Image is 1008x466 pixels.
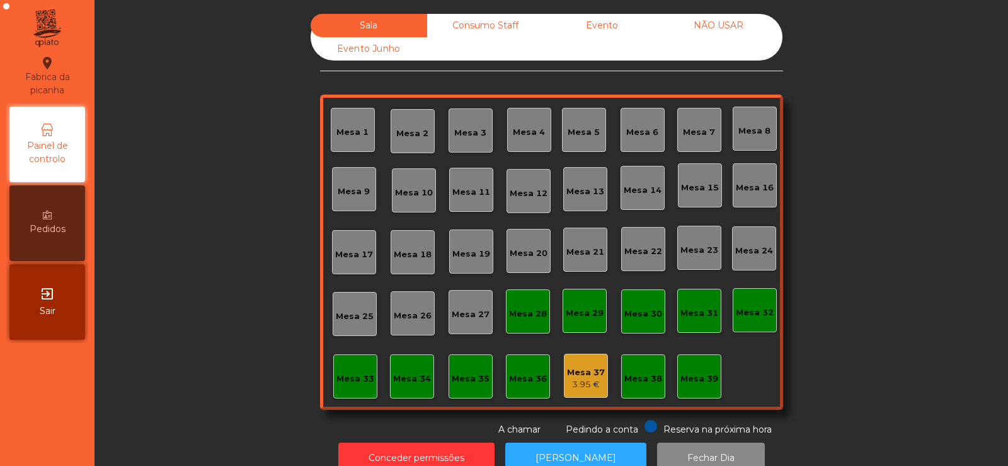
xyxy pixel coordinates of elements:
[510,247,547,260] div: Mesa 20
[509,308,547,320] div: Mesa 28
[566,307,604,320] div: Mesa 29
[454,127,486,139] div: Mesa 3
[13,139,82,166] span: Painel de controlo
[510,187,547,200] div: Mesa 12
[735,245,773,257] div: Mesa 24
[395,187,433,199] div: Mesa 10
[40,305,55,318] span: Sair
[40,286,55,301] i: exit_to_app
[338,185,370,198] div: Mesa 9
[336,126,369,139] div: Mesa 1
[336,310,374,323] div: Mesa 25
[30,223,66,236] span: Pedidos
[624,373,662,385] div: Mesa 38
[498,424,541,435] span: A chamar
[566,246,604,259] div: Mesa 21
[452,373,490,385] div: Mesa 35
[335,248,373,261] div: Mesa 17
[567,366,605,379] div: Mesa 37
[509,373,547,385] div: Mesa 36
[738,125,770,137] div: Mesa 8
[626,126,658,139] div: Mesa 6
[544,14,660,37] div: Evento
[624,184,661,197] div: Mesa 14
[681,182,719,194] div: Mesa 15
[624,245,662,258] div: Mesa 22
[568,126,600,139] div: Mesa 5
[624,308,662,320] div: Mesa 30
[680,373,718,385] div: Mesa 39
[336,373,374,385] div: Mesa 33
[680,307,718,320] div: Mesa 31
[394,248,432,261] div: Mesa 18
[736,306,774,319] div: Mesa 32
[683,126,715,139] div: Mesa 7
[311,14,427,37] div: Sala
[427,14,544,37] div: Consumo Staff
[40,55,55,71] i: location_on
[452,308,490,321] div: Mesa 27
[311,37,427,61] div: Evento Junho
[452,248,490,260] div: Mesa 19
[393,373,431,385] div: Mesa 34
[736,182,774,194] div: Mesa 16
[10,55,84,97] div: Fabrica da picanha
[660,14,777,37] div: NÃO USAR
[452,186,490,199] div: Mesa 11
[566,185,604,198] div: Mesa 13
[396,127,428,140] div: Mesa 2
[663,424,772,435] span: Reserva na próxima hora
[31,6,62,50] img: qpiato
[513,126,545,139] div: Mesa 4
[394,310,432,322] div: Mesa 26
[680,244,718,257] div: Mesa 23
[566,424,638,435] span: Pedindo a conta
[567,378,605,391] div: 3.95 €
